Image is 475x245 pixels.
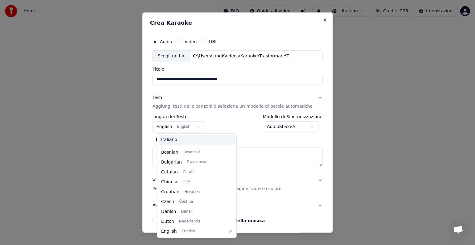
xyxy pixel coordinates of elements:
span: Danish [161,209,176,215]
span: Čeština [179,199,193,204]
span: Dansk [181,209,192,214]
span: English [182,229,195,234]
span: Italiano [161,137,177,143]
span: Nederlands [179,219,200,224]
span: Bosnian [161,149,178,156]
span: Bosanski [183,150,200,155]
span: Bulgarian [161,159,182,165]
span: Català [183,170,195,175]
span: Hrvatski [184,189,200,194]
span: English [161,228,177,235]
span: Dutch [161,218,174,225]
span: Chinese [161,179,178,185]
span: Catalan [161,169,178,175]
span: 中文 [183,180,191,185]
span: Czech [161,199,174,205]
span: Croatian [161,189,179,195]
span: Български [187,160,208,165]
